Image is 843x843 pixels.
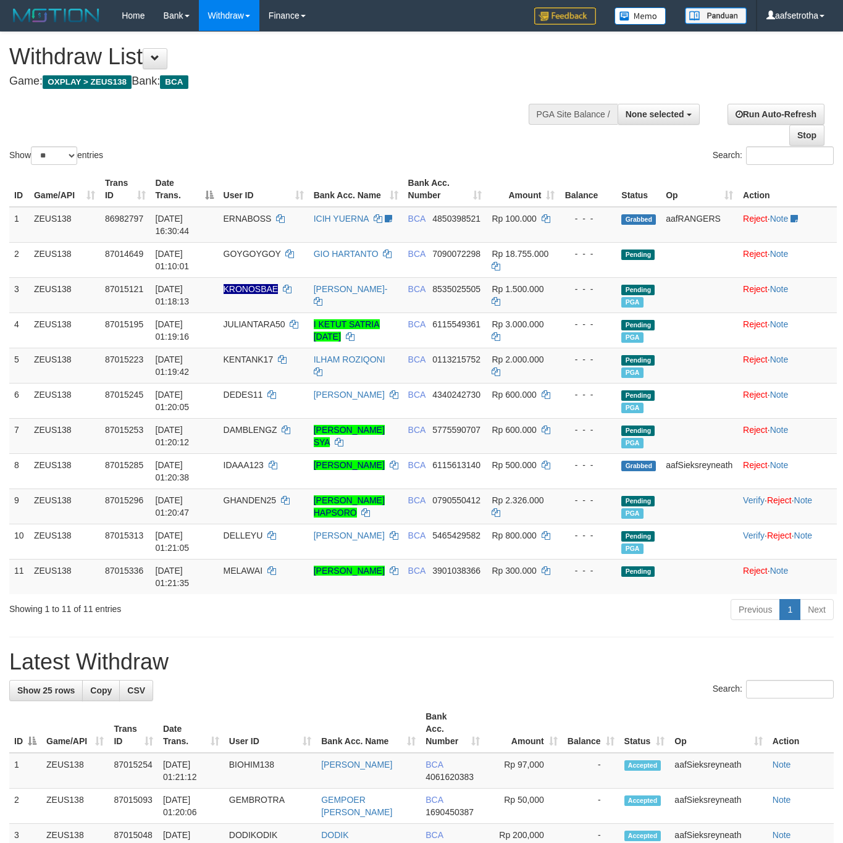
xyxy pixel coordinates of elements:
[9,489,29,524] td: 9
[29,277,100,312] td: ZEUS138
[560,172,616,207] th: Balance
[9,207,29,243] td: 1
[100,172,151,207] th: Trans ID: activate to sort column ascending
[564,529,611,542] div: - - -
[224,753,316,789] td: BIOHIM138
[9,312,29,348] td: 4
[743,531,765,540] a: Verify
[29,383,100,418] td: ZEUS138
[738,312,837,348] td: ·
[564,388,611,401] div: - - -
[685,7,747,24] img: panduan.png
[621,214,656,225] span: Grabbed
[105,319,143,329] span: 87015195
[9,277,29,312] td: 3
[314,214,369,224] a: ICIH YUERNA
[224,284,279,294] span: Nama rekening ada tanda titik/strip, harap diedit
[127,686,145,695] span: CSV
[224,495,277,505] span: GHANDEN25
[160,75,188,89] span: BCA
[316,705,421,753] th: Bank Acc. Name: activate to sort column ascending
[156,531,190,553] span: [DATE] 01:21:05
[621,403,643,413] span: Marked by aafanarl
[621,543,643,554] span: Marked by aafanarl
[794,495,813,505] a: Note
[669,789,767,824] td: aafSieksreyneath
[9,383,29,418] td: 6
[485,753,563,789] td: Rp 97,000
[621,320,655,330] span: Pending
[156,425,190,447] span: [DATE] 01:20:12
[105,531,143,540] span: 87015313
[9,789,41,824] td: 2
[770,249,789,259] a: Note
[432,566,480,576] span: Copy 3901038366 to clipboard
[309,172,403,207] th: Bank Acc. Name: activate to sort column ascending
[432,214,480,224] span: Copy 4850398521 to clipboard
[621,285,655,295] span: Pending
[773,830,791,840] a: Note
[29,348,100,383] td: ZEUS138
[314,460,385,470] a: [PERSON_NAME]
[743,354,768,364] a: Reject
[743,425,768,435] a: Reject
[43,75,132,89] span: OXPLAY > ZEUS138
[624,831,661,841] span: Accepted
[621,508,643,519] span: Marked by aafanarl
[661,207,738,243] td: aafRANGERS
[105,214,143,224] span: 86982797
[626,109,684,119] span: None selected
[432,319,480,329] span: Copy 6115549361 to clipboard
[109,705,158,753] th: Trans ID: activate to sort column ascending
[728,104,824,125] a: Run Auto-Refresh
[224,319,285,329] span: JULIANTARA50
[156,319,190,342] span: [DATE] 01:19:16
[621,566,655,577] span: Pending
[563,705,619,753] th: Balance: activate to sort column ascending
[621,332,643,343] span: Marked by aafanarl
[492,531,536,540] span: Rp 800.000
[105,354,143,364] span: 87015223
[314,425,385,447] a: [PERSON_NAME] SYA
[770,214,789,224] a: Note
[738,348,837,383] td: ·
[743,284,768,294] a: Reject
[151,172,219,207] th: Date Trans.: activate to sort column descending
[621,390,655,401] span: Pending
[29,418,100,453] td: ZEUS138
[621,250,655,260] span: Pending
[105,425,143,435] span: 87015253
[432,284,480,294] span: Copy 8535025505 to clipboard
[487,172,560,207] th: Amount: activate to sort column ascending
[432,495,480,505] span: Copy 0790550412 to clipboard
[432,249,480,259] span: Copy 7090072298 to clipboard
[621,367,643,378] span: Marked by aafanarl
[109,789,158,824] td: 87015093
[426,760,443,770] span: BCA
[738,559,837,594] td: ·
[314,495,385,518] a: [PERSON_NAME] HAPSORO
[224,425,277,435] span: DAMBLENGZ
[743,319,768,329] a: Reject
[9,146,103,165] label: Show entries
[9,348,29,383] td: 5
[9,172,29,207] th: ID
[738,207,837,243] td: ·
[224,354,274,364] span: KENTANK17
[492,495,543,505] span: Rp 2.326.000
[621,438,643,448] span: Marked by aafanarl
[321,795,392,817] a: GEMPOER [PERSON_NAME]
[773,795,791,805] a: Note
[768,705,834,753] th: Action
[105,460,143,470] span: 87015285
[408,214,426,224] span: BCA
[767,495,792,505] a: Reject
[109,753,158,789] td: 87015254
[743,249,768,259] a: Reject
[564,248,611,260] div: - - -
[224,390,263,400] span: DEDES11
[156,495,190,518] span: [DATE] 01:20:47
[105,566,143,576] span: 87015336
[738,418,837,453] td: ·
[743,390,768,400] a: Reject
